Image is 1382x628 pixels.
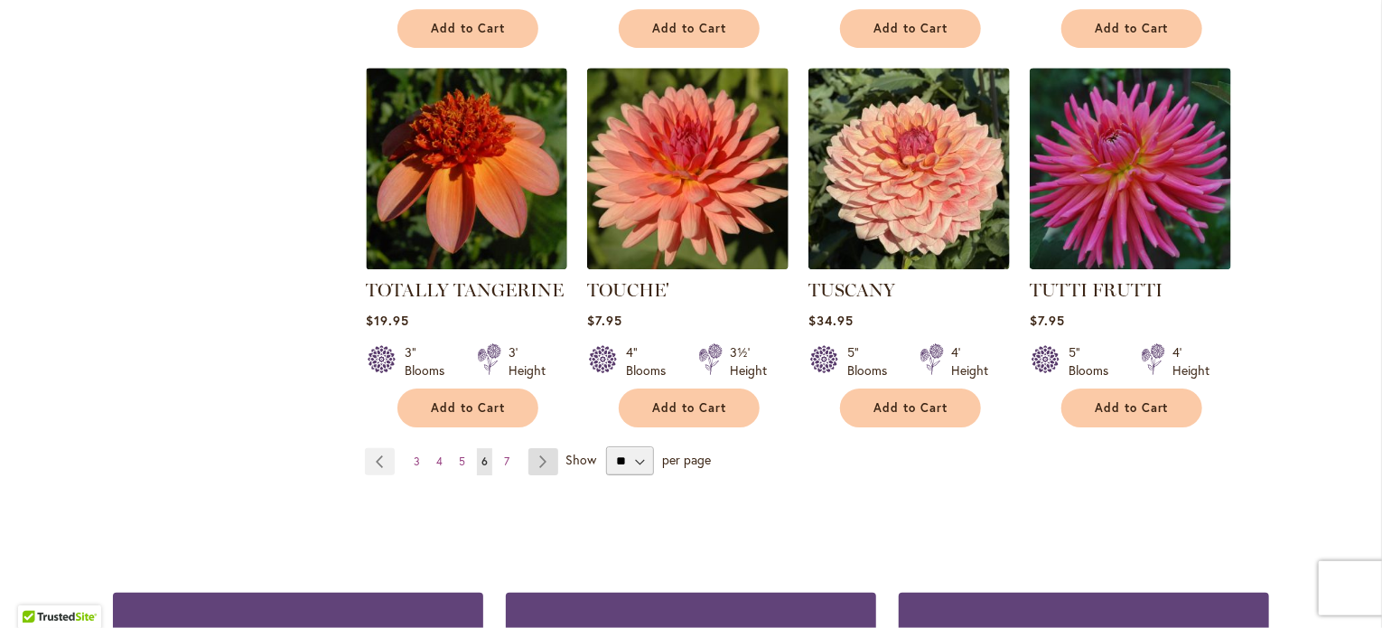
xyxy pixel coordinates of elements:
[1069,343,1119,380] div: 5" Blooms
[587,256,789,273] a: TOUCHE'
[808,279,895,301] a: TUSCANY
[509,343,546,380] div: 3' Height
[1095,21,1169,36] span: Add to Cart
[847,343,898,380] div: 5" Blooms
[652,21,726,36] span: Add to Cart
[873,400,948,416] span: Add to Cart
[626,343,677,380] div: 4" Blooms
[481,455,488,468] span: 6
[1030,68,1231,269] img: TUTTI FRUTTI
[1030,312,1065,329] span: $7.95
[432,448,447,475] a: 4
[431,21,505,36] span: Add to Cart
[459,455,465,468] span: 5
[405,343,455,380] div: 3" Blooms
[1061,389,1202,427] button: Add to Cart
[808,256,1010,273] a: TUSCANY
[565,451,596,468] span: Show
[504,455,509,468] span: 7
[587,68,789,269] img: TOUCHE'
[366,279,564,301] a: TOTALLY TANGERINE
[619,9,760,48] button: Add to Cart
[366,68,567,269] img: TOTALLY TANGERINE
[397,9,538,48] button: Add to Cart
[397,389,538,427] button: Add to Cart
[1172,343,1209,380] div: 4' Height
[454,448,470,475] a: 5
[366,312,408,329] span: $19.95
[730,343,767,380] div: 3½' Height
[652,400,726,416] span: Add to Cart
[1095,400,1169,416] span: Add to Cart
[873,21,948,36] span: Add to Cart
[808,68,1010,269] img: TUSCANY
[431,400,505,416] span: Add to Cart
[840,389,981,427] button: Add to Cart
[409,448,425,475] a: 3
[619,389,760,427] button: Add to Cart
[840,9,981,48] button: Add to Cart
[587,312,622,329] span: $7.95
[436,455,443,468] span: 4
[808,312,854,329] span: $34.95
[662,451,711,468] span: per page
[587,279,669,301] a: TOUCHE'
[1030,256,1231,273] a: TUTTI FRUTTI
[951,343,988,380] div: 4' Height
[1061,9,1202,48] button: Add to Cart
[414,455,420,468] span: 3
[500,448,514,475] a: 7
[366,256,567,273] a: TOTALLY TANGERINE
[1030,279,1163,301] a: TUTTI FRUTTI
[14,564,64,614] iframe: Launch Accessibility Center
